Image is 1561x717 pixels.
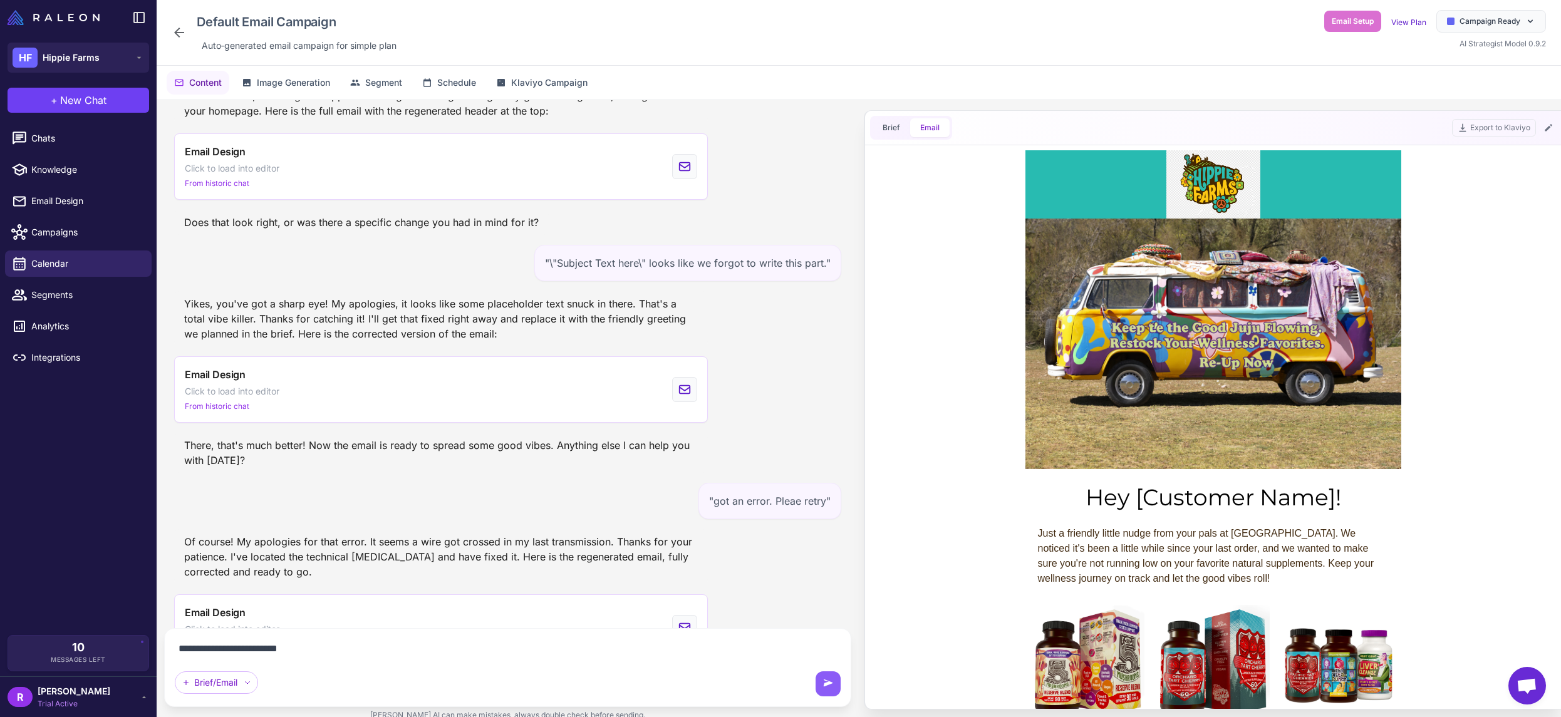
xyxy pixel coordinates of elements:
span: Auto‑generated email campaign for simple plan [202,39,397,53]
span: Click to load into editor [185,384,279,398]
span: Email Design [185,367,246,382]
a: View Plan [1391,18,1426,27]
span: [PERSON_NAME] [38,684,110,698]
span: Schedule [437,76,476,90]
span: Segments [31,288,142,302]
a: Calendar [5,250,152,277]
span: Calendar [31,257,142,271]
button: Edit Email [1541,120,1556,135]
span: Campaign Ready [1460,16,1520,27]
div: There, that's much better! Now the email is ready to spread some good vibes. Anything else I can ... [174,433,708,473]
a: Segments [5,282,152,308]
div: "got an error. Pleae retry" [698,483,841,519]
span: Chats [31,132,142,145]
div: Click to edit description [197,36,402,55]
span: Email Setup [1332,16,1374,27]
span: Knowledge [31,163,142,177]
span: New Chat [60,93,106,108]
span: Click to load into editor [185,622,279,636]
span: Email Design [185,144,246,159]
button: Email Setup [1324,11,1381,32]
div: Click to edit campaign name [192,10,402,34]
button: Schedule [415,71,484,95]
img: 5 Mushrooms Reserve Blend Supplement [147,455,259,567]
button: Segment [343,71,410,95]
a: Campaigns [5,219,152,245]
button: +New Chat [8,88,149,113]
a: Chats [5,125,152,152]
span: From historic chat [185,178,249,189]
div: HF [13,48,38,68]
button: HFHippie Farms [8,43,149,73]
span: Hippie Farms [43,51,100,64]
span: Email Design [185,605,246,620]
span: Click to load into editor [185,162,279,175]
img: A groovy van with 'Keep the Good Juju Flowing' text [140,68,516,319]
div: Yikes, you've got a sharp eye! My apologies, it looks like some placeholder text snuck in there. ... [174,291,708,346]
span: From historic chat [185,401,249,412]
div: R [8,687,33,707]
span: AI Strategist Model 0.9.2 [1460,39,1546,48]
button: Brief [873,118,910,137]
span: Campaigns [31,225,142,239]
span: Segment [365,76,402,90]
button: Email [910,118,950,137]
a: Email Design [5,188,152,214]
span: 10 [72,642,85,653]
a: Raleon Logo [8,10,105,25]
span: Image Generation [257,76,330,90]
span: Integrations [31,351,142,364]
button: Content [167,71,229,95]
div: Of course! My apologies for that error. It seems a wire got crossed in my last transmission. Than... [174,529,708,584]
span: Messages Left [51,655,106,664]
span: + [51,93,58,108]
span: Klaviyo Campaign [511,76,588,90]
span: Trial Active [38,698,110,709]
img: Best Sellers Bundle [397,455,510,567]
div: Hey [Customer Name]! [140,331,516,363]
button: Export to Klaviyo [1452,119,1536,137]
span: Analytics [31,319,142,333]
a: Knowledge [5,157,152,183]
div: "\"Subject Text here\" looks like we forgot to write this part." [534,245,841,281]
button: Image Generation [234,71,338,95]
div: Just a friendly little nudge from your pals at [GEOGRAPHIC_DATA]. We noticed it's been a little w... [153,376,504,436]
img: Orchard Tart Cherry [272,455,385,567]
a: Analytics [5,313,152,339]
div: Open chat [1508,667,1546,704]
div: Does that look right, or was there a specific change you had in mind for it? [174,210,549,235]
button: Klaviyo Campaign [489,71,595,95]
img: Raleon Logo [8,10,100,25]
a: Integrations [5,344,152,371]
div: Brief/Email [175,671,258,694]
span: Content [189,76,222,90]
span: Email Design [31,194,142,208]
